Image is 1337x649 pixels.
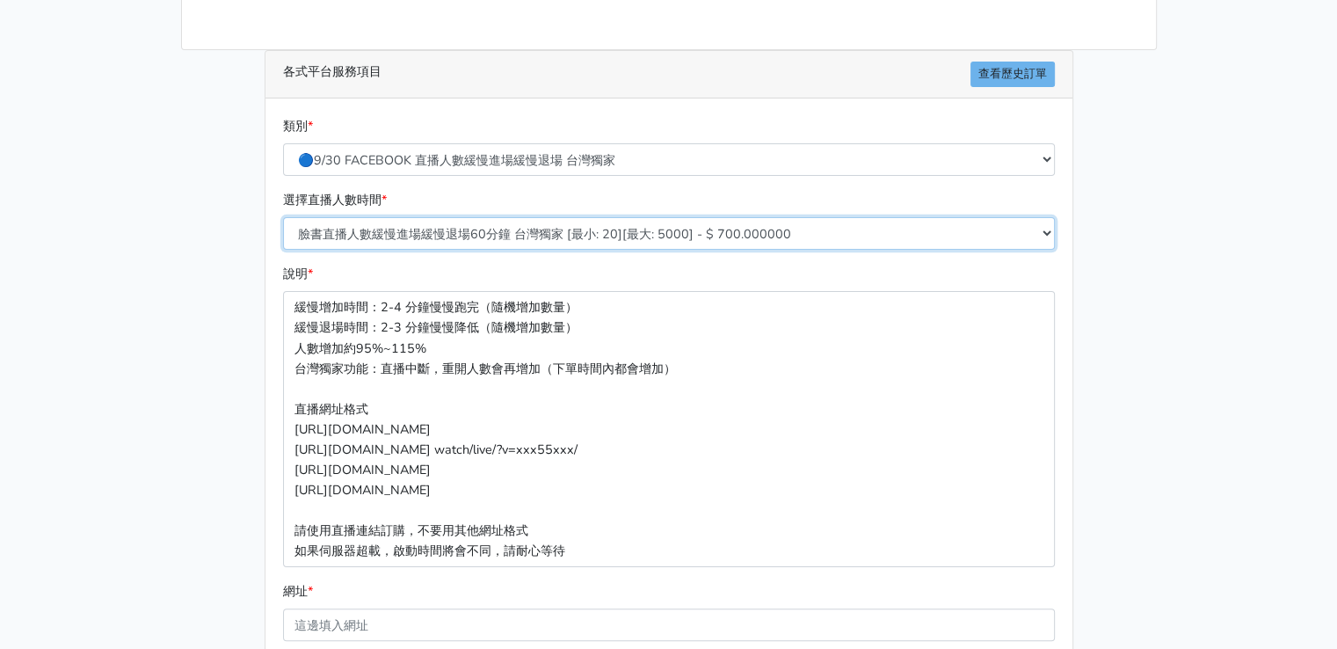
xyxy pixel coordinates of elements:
label: 類別 [283,116,313,136]
label: 說明 [283,264,313,284]
label: 選擇直播人數時間 [283,190,387,210]
a: 查看歷史訂單 [970,62,1055,87]
div: 各式平台服務項目 [265,51,1072,98]
input: 這邊填入網址 [283,609,1055,641]
p: 緩慢增加時間：2-4 分鐘慢慢跑完（隨機增加數量） 緩慢退場時間：2-3 分鐘慢慢降低（隨機增加數量） 人數增加約95%~115% 台灣獨家功能：直播中斷，重開人數會再增加（下單時間內都會增加）... [283,291,1055,567]
label: 網址 [283,581,313,602]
